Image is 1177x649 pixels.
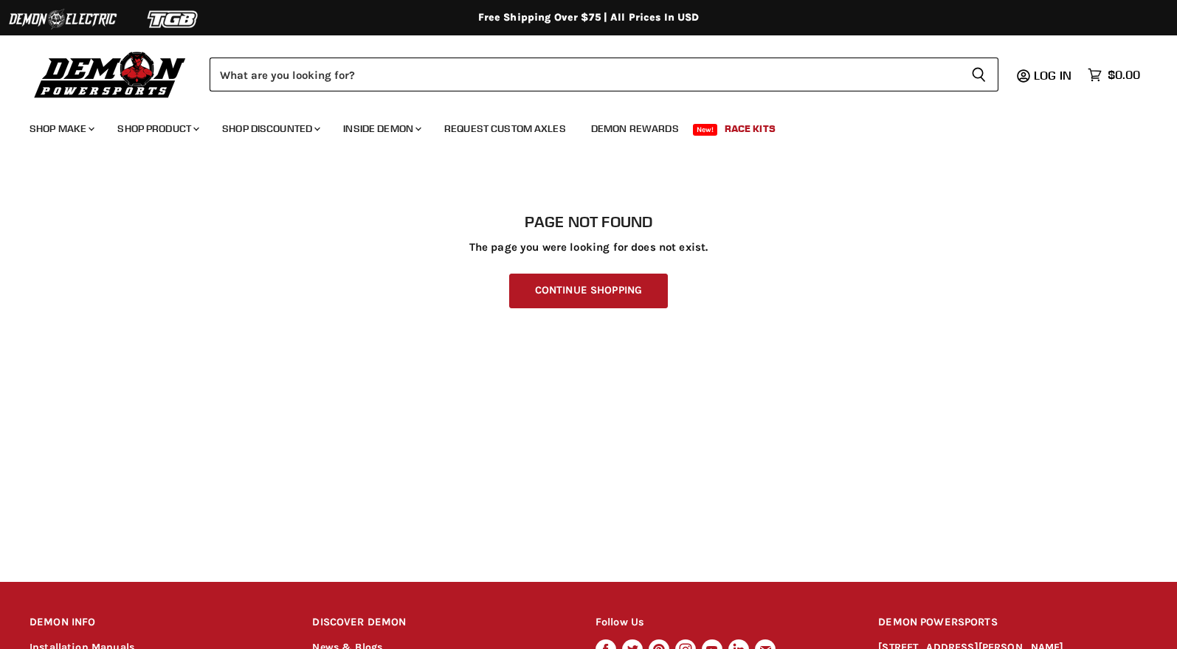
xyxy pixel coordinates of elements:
h2: Follow Us [596,605,851,640]
h2: DISCOVER DEMON [312,605,567,640]
h2: DEMON POWERSPORTS [878,605,1147,640]
img: TGB Logo 2 [118,5,229,33]
span: $0.00 [1108,68,1140,82]
a: Shop Make [18,114,103,144]
button: Search [959,58,998,91]
p: The page you were looking for does not exist. [30,241,1147,254]
a: Request Custom Axles [433,114,577,144]
a: Shop Discounted [211,114,329,144]
form: Product [210,58,998,91]
h1: Page not found [30,213,1147,231]
a: Shop Product [106,114,208,144]
a: Continue Shopping [509,274,668,308]
h2: DEMON INFO [30,605,285,640]
ul: Main menu [18,108,1136,144]
span: Log in [1034,68,1071,83]
span: New! [693,124,718,136]
a: Demon Rewards [580,114,690,144]
a: Log in [1027,69,1080,82]
a: Race Kits [714,114,787,144]
a: Inside Demon [332,114,430,144]
a: $0.00 [1080,64,1147,86]
img: Demon Electric Logo 2 [7,5,118,33]
img: Demon Powersports [30,48,191,100]
input: Search [210,58,959,91]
